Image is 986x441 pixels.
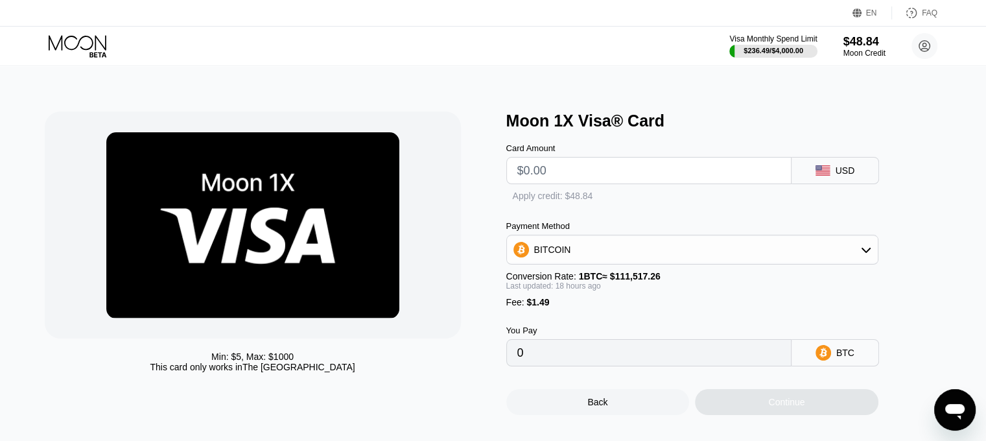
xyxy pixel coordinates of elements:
[843,49,886,58] div: Moon Credit
[526,297,549,307] span: $1.49
[150,362,355,372] div: This card only works in The [GEOGRAPHIC_DATA]
[866,8,877,18] div: EN
[843,35,886,49] div: $48.84
[587,397,607,407] div: Back
[506,112,955,130] div: Moon 1X Visa® Card
[922,8,937,18] div: FAQ
[506,271,878,281] div: Conversion Rate:
[506,326,792,335] div: You Pay
[506,297,878,307] div: Fee :
[579,271,661,281] span: 1 BTC ≈ $111,517.26
[892,6,937,19] div: FAQ
[507,237,878,263] div: BITCOIN
[744,47,803,54] div: $236.49 / $4,000.00
[729,34,817,58] div: Visa Monthly Spend Limit$236.49/$4,000.00
[506,143,792,153] div: Card Amount
[843,35,886,58] div: $48.84Moon Credit
[506,389,690,415] div: Back
[852,6,892,19] div: EN
[534,244,571,255] div: BITCOIN
[513,191,593,201] div: Apply credit: $48.84
[934,389,976,431] iframe: Button to launch messaging window
[211,352,294,362] div: Min: $ 5 , Max: $ 1000
[506,281,878,291] div: Last updated: 18 hours ago
[729,34,817,43] div: Visa Monthly Spend Limit
[506,221,878,231] div: Payment Method
[836,348,854,358] div: BTC
[836,165,855,176] div: USD
[517,158,781,184] input: $0.00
